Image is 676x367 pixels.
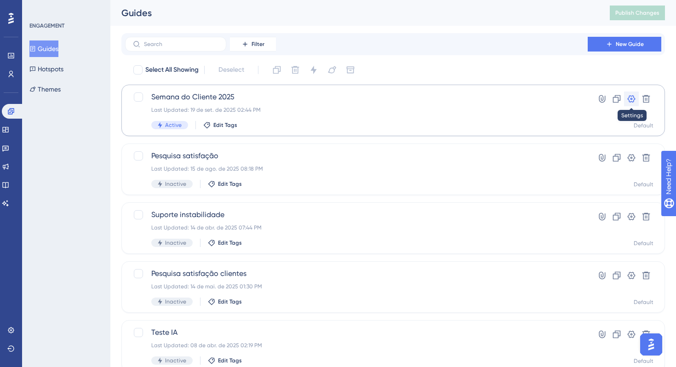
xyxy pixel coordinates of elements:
[151,342,561,349] div: Last Updated: 08 de abr. de 2025 02:19 PM
[151,150,561,161] span: Pesquisa satisfação
[208,357,242,364] button: Edit Tags
[165,357,186,364] span: Inactive
[218,180,242,188] span: Edit Tags
[218,239,242,247] span: Edit Tags
[637,331,665,358] iframe: UserGuiding AI Assistant Launcher
[588,37,661,52] button: New Guide
[634,298,653,306] div: Default
[151,268,561,279] span: Pesquisa satisfação clientes
[151,283,561,290] div: Last Updated: 14 de mai. de 2025 01:30 PM
[208,180,242,188] button: Edit Tags
[151,327,561,338] span: Teste IA
[121,6,587,19] div: Guides
[615,9,659,17] span: Publish Changes
[218,357,242,364] span: Edit Tags
[165,180,186,188] span: Inactive
[29,22,64,29] div: ENGAGEMENT
[208,298,242,305] button: Edit Tags
[165,298,186,305] span: Inactive
[210,62,252,78] button: Deselect
[22,2,57,13] span: Need Help?
[29,81,61,97] button: Themes
[213,121,237,129] span: Edit Tags
[151,224,561,231] div: Last Updated: 14 de abr. de 2025 07:44 PM
[230,37,276,52] button: Filter
[151,165,561,172] div: Last Updated: 15 de ago. de 2025 08:18 PM
[29,40,58,57] button: Guides
[252,40,264,48] span: Filter
[634,181,653,188] div: Default
[218,64,244,75] span: Deselect
[151,209,561,220] span: Suporte instabilidade
[29,61,63,77] button: Hotspots
[218,298,242,305] span: Edit Tags
[634,122,653,129] div: Default
[151,92,561,103] span: Semana do Cliente 2025
[151,106,561,114] div: Last Updated: 19 de set. de 2025 02:44 PM
[203,121,237,129] button: Edit Tags
[634,240,653,247] div: Default
[616,40,644,48] span: New Guide
[144,41,218,47] input: Search
[165,121,182,129] span: Active
[165,239,186,247] span: Inactive
[145,64,199,75] span: Select All Showing
[610,6,665,20] button: Publish Changes
[208,239,242,247] button: Edit Tags
[634,357,653,365] div: Default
